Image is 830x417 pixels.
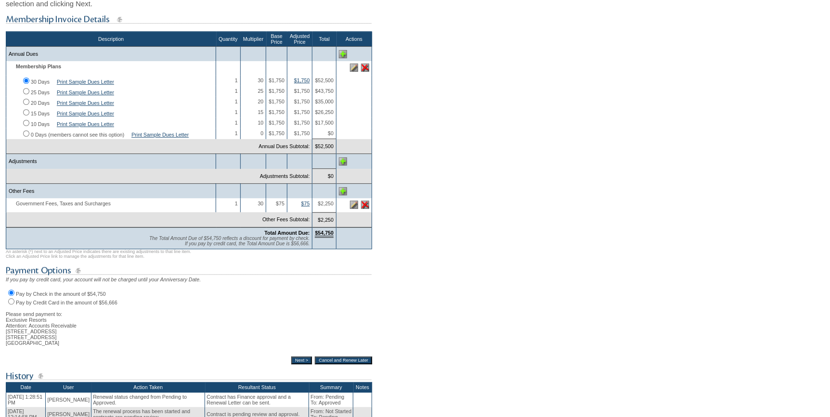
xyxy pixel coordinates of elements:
[339,50,347,58] img: Add Annual Dues line item
[268,130,284,136] span: $1,750
[315,230,333,238] span: $54,750
[294,88,310,94] span: $1,750
[361,201,369,209] img: Delete this line item
[315,109,333,115] span: $26,250
[301,201,310,206] a: $75
[6,227,312,249] td: Total Amount Due:
[235,88,238,94] span: 1
[235,130,238,136] span: 1
[6,13,371,25] img: subTtlMembershipInvoiceDetails.gif
[31,100,50,106] label: 20 Days
[294,99,310,104] span: $1,750
[315,356,372,364] input: Cancel and Renew Later
[16,300,117,305] label: Pay by Credit Card in the amount of $56,666
[235,99,238,104] span: 1
[57,89,114,95] a: Print Sample Dues Letter
[339,157,347,165] img: Add Adjustments line item
[57,79,114,85] a: Print Sample Dues Letter
[31,121,50,127] label: 10 Days
[6,249,191,259] span: An asterisk (*) next to an Adjusted Price indicates there are existing adjustments to that line i...
[339,187,347,195] img: Add Other Fees line item
[131,132,189,138] a: Print Sample Dues Letter
[315,120,333,126] span: $17,500
[6,169,312,184] td: Adjustments Subtotal:
[260,130,263,136] span: 0
[315,99,333,104] span: $35,000
[6,47,216,62] td: Annual Dues
[276,201,284,206] span: $75
[294,77,310,83] a: $1,750
[328,130,333,136] span: $0
[350,63,358,72] img: Edit this line item
[235,77,238,83] span: 1
[294,120,310,126] span: $1,750
[46,382,91,392] th: User
[315,88,333,94] span: $43,750
[287,32,312,47] th: Adjusted Price
[205,392,309,407] td: Contract has Finance approval and a Renewal Letter can be sent.
[258,88,264,94] span: 25
[268,109,284,115] span: $1,750
[294,109,310,115] span: $1,750
[6,382,46,392] th: Date
[6,184,216,199] td: Other Fees
[258,99,264,104] span: 20
[350,201,358,209] img: Edit this line item
[205,382,309,392] th: Resultant Status
[6,154,216,169] td: Adjustments
[31,132,124,138] label: 0 Days (members cannot see this option)
[312,212,336,227] td: $2,250
[353,382,372,392] th: Notes
[240,32,266,47] th: Multiplier
[46,392,91,407] td: [PERSON_NAME]
[268,99,284,104] span: $1,750
[268,88,284,94] span: $1,750
[312,32,336,47] th: Total
[6,392,46,407] td: [DATE] 1:28:51 PM
[6,32,216,47] th: Description
[294,130,310,136] span: $1,750
[57,111,114,116] a: Print Sample Dues Letter
[318,201,333,206] span: $2,250
[9,201,115,206] span: Government Fees, Taxes and Surcharges
[16,63,61,69] b: Membership Plans
[91,382,205,392] th: Action Taken
[235,120,238,126] span: 1
[6,139,312,154] td: Annual Dues Subtotal:
[258,120,264,126] span: 10
[149,236,309,246] span: The Total Amount Due of $54,750 reflects a discount for payment by check. If you pay by credit ca...
[6,277,201,282] span: If you pay by credit card, your account will not be charged until your Anniversary Date.
[258,109,264,115] span: 15
[6,370,371,382] img: subTtlHistory.gif
[235,201,238,206] span: 1
[309,392,353,407] td: From: Pending To: Approved
[6,265,371,277] img: subTtlPaymentOptions.gif
[268,120,284,126] span: $1,750
[258,201,264,206] span: 30
[312,169,336,184] td: $0
[6,305,372,346] div: Please send payment to: Exclusive Resorts Attention: Accounts Receivable [STREET_ADDRESS] [STREET...
[16,291,106,297] label: Pay by Check in the amount of $54,750
[91,392,205,407] td: Renewal status changed from Pending to Approved.
[312,139,336,154] td: $52,500
[336,32,372,47] th: Actions
[266,32,287,47] th: Base Price
[57,100,114,106] a: Print Sample Dues Letter
[235,109,238,115] span: 1
[258,77,264,83] span: 30
[268,77,284,83] span: $1,750
[31,89,50,95] label: 25 Days
[216,32,241,47] th: Quantity
[6,212,312,227] td: Other Fees Subtotal:
[309,382,353,392] th: Summary
[361,63,369,72] img: Delete this line item
[315,77,333,83] span: $52,500
[291,356,312,364] input: Next >
[31,111,50,116] label: 15 Days
[57,121,114,127] a: Print Sample Dues Letter
[31,79,50,85] label: 30 Days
